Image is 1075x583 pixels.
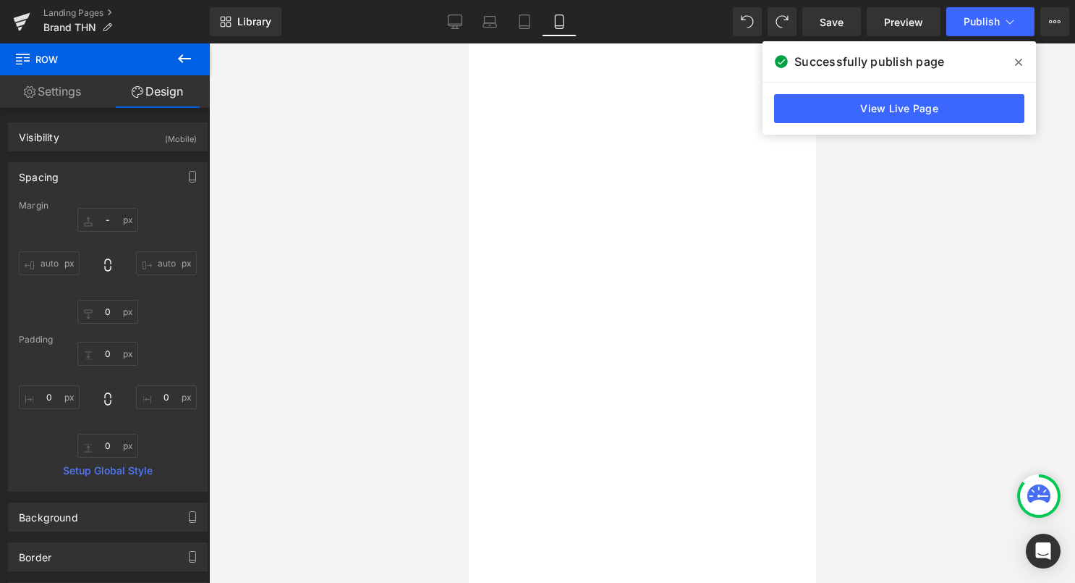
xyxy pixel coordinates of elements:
a: Laptop [472,7,507,36]
a: Desktop [438,7,472,36]
span: Publish [964,16,1000,28]
a: Landing Pages [43,7,210,19]
div: Margin [19,201,197,211]
a: Setup Global Style [19,465,197,477]
button: Redo [768,7,796,36]
button: Undo [733,7,762,36]
input: 0 [136,251,197,275]
input: 0 [77,208,138,232]
a: New Library [210,7,281,36]
a: Preview [867,7,940,36]
span: Preview [884,14,923,30]
input: 0 [77,342,138,366]
a: View Live Page [774,94,1024,123]
div: Padding [19,335,197,345]
input: 0 [77,300,138,324]
span: Library [237,15,271,28]
div: Border [19,543,51,563]
input: 0 [77,434,138,458]
input: 0 [19,385,80,409]
span: Row [14,43,159,75]
input: 0 [19,251,80,275]
a: Tablet [507,7,542,36]
div: (Mobile) [165,123,197,147]
a: Mobile [542,7,577,36]
span: Successfully publish page [794,53,944,70]
span: Save [820,14,844,30]
button: Publish [946,7,1034,36]
button: More [1040,7,1069,36]
span: Brand THN [43,22,96,33]
input: 0 [136,385,197,409]
div: Open Intercom Messenger [1026,534,1061,569]
div: Spacing [19,163,59,183]
div: Visibility [19,123,59,143]
div: Background [19,503,78,524]
a: Design [105,75,210,108]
